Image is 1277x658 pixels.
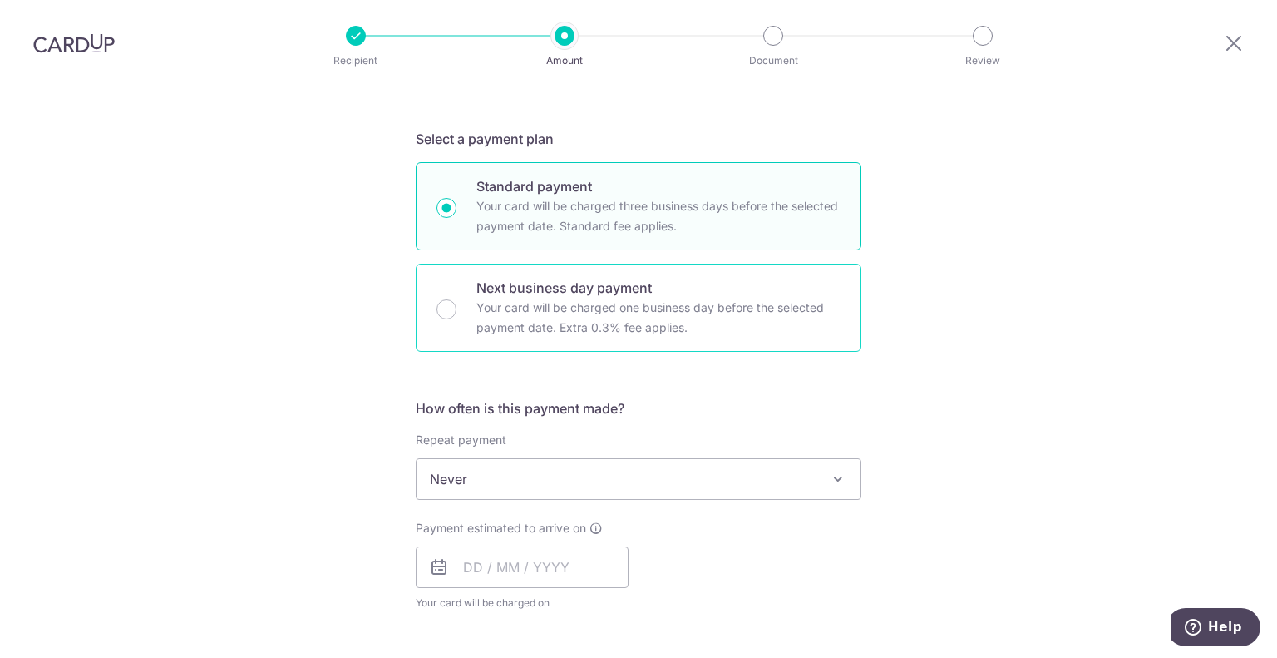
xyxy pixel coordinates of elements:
span: Your card will be charged on [416,595,629,611]
p: Recipient [294,52,417,69]
p: Amount [503,52,626,69]
iframe: Opens a widget where you can find more information [1171,608,1260,650]
img: CardUp [33,33,115,53]
label: Repeat payment [416,432,506,448]
span: Never [417,459,860,499]
h5: Select a payment plan [416,129,861,149]
input: DD / MM / YYYY [416,547,629,588]
p: Next business day payment [476,278,841,298]
span: Payment estimated to arrive on [416,520,586,537]
p: Standard payment [476,176,841,196]
span: Never [416,458,861,500]
h5: How often is this payment made? [416,398,861,418]
p: Your card will be charged one business day before the selected payment date. Extra 0.3% fee applies. [476,298,841,338]
p: Document [712,52,835,69]
p: Your card will be charged three business days before the selected payment date. Standard fee appl... [476,196,841,236]
p: Review [921,52,1044,69]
